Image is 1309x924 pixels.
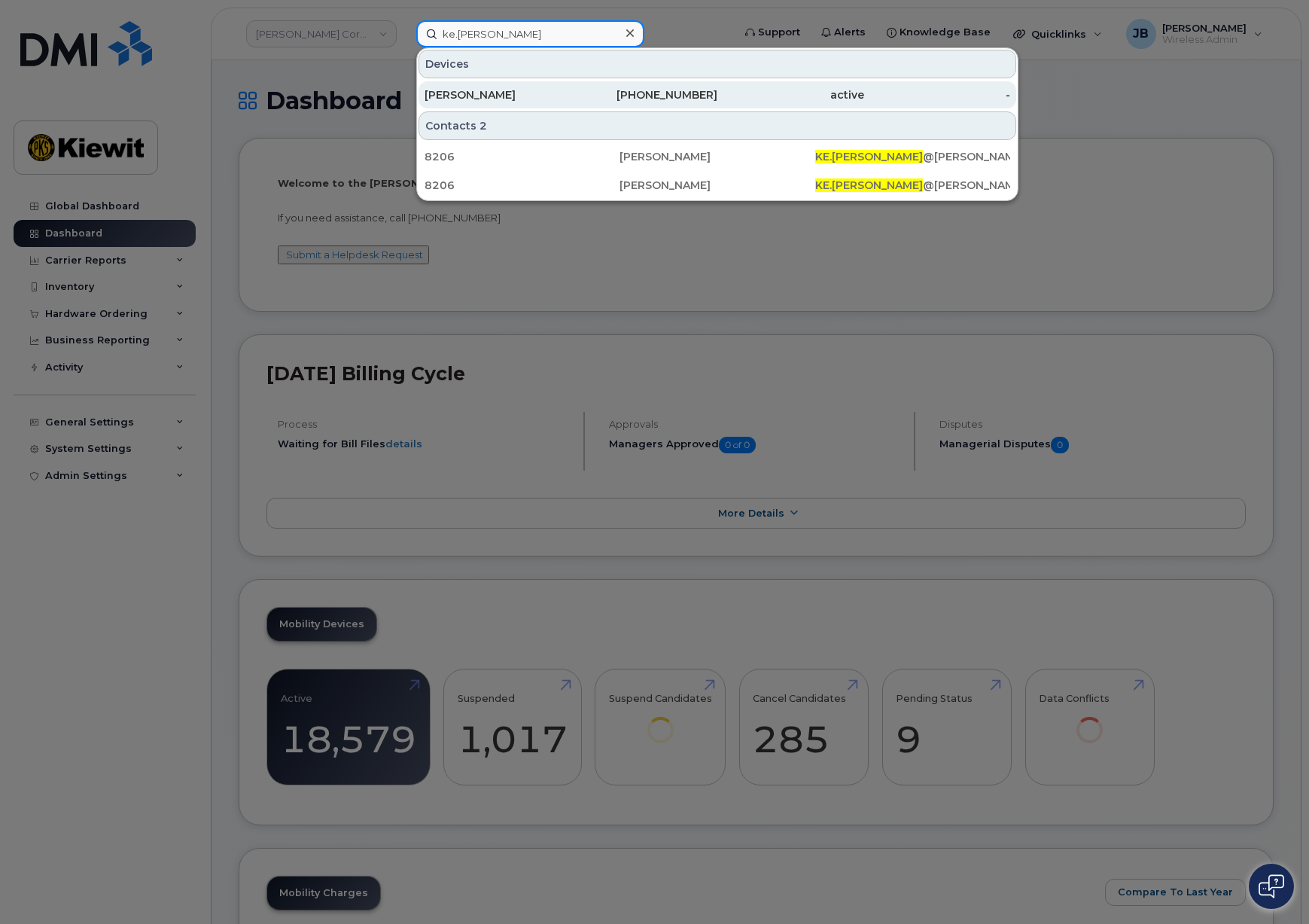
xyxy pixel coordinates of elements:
span: 2 [479,118,487,133]
span: KE.[PERSON_NAME] [815,178,923,192]
a: [PERSON_NAME][PHONE_NUMBER]active- [419,81,1016,108]
div: Contacts [419,111,1016,140]
div: @[PERSON_NAME][DOMAIN_NAME] [815,178,1010,193]
div: [PHONE_NUMBER] [571,87,718,102]
div: 8206 [425,149,619,164]
div: [PERSON_NAME] [619,149,814,164]
div: active [717,87,864,102]
div: 8206 [425,178,619,193]
div: Devices [419,50,1016,78]
span: KE.[PERSON_NAME] [815,150,923,163]
a: 8206[PERSON_NAME]KE.[PERSON_NAME]@[PERSON_NAME][DOMAIN_NAME] [419,143,1016,170]
div: [PERSON_NAME] [425,87,571,102]
img: Open chat [1259,874,1284,898]
div: @[PERSON_NAME][DOMAIN_NAME] [815,149,1010,164]
div: [PERSON_NAME] [619,178,814,193]
div: - [864,87,1011,102]
a: 8206[PERSON_NAME]KE.[PERSON_NAME]@[PERSON_NAME][DOMAIN_NAME] [419,172,1016,199]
